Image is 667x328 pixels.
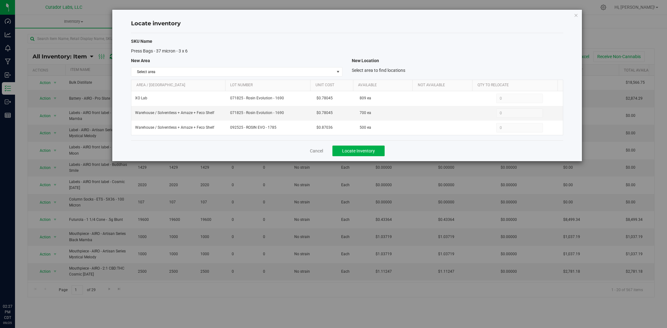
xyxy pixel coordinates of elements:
[230,83,308,88] a: Lot Number
[131,48,188,53] span: Press Bags - 37 micron - 3 x 6
[342,148,375,153] span: Locate Inventory
[230,95,309,101] span: 071825 - Rosin Evolution - 1690
[316,125,333,131] span: $0.87036
[135,95,147,101] span: XO Lab
[360,110,371,116] span: 700 ea
[352,58,379,63] span: New Location
[418,83,470,88] a: Not Available
[6,278,25,297] iframe: Resource center
[316,83,351,88] a: Unit Cost
[131,20,563,28] h4: Locate inventory
[360,95,371,101] span: 809 ea
[334,67,342,76] span: select
[316,110,333,116] span: $0.78045
[360,125,371,131] span: 500 ea
[131,67,334,76] span: Select area
[131,39,152,44] span: SKU Name
[230,125,309,131] span: 092525 - ROSIN EVO - 1785
[358,83,410,88] a: Available
[310,148,323,154] a: Cancel
[230,110,309,116] span: 071825 - Rosin Evolution - 1690
[135,125,214,131] span: Warehouse / Solventless + Amaze + Feco Shelf
[316,95,333,101] span: $0.78045
[478,83,555,88] a: Qty to Relocate
[352,68,405,73] span: Select area to find locations
[131,58,150,63] span: New Area
[18,277,26,285] iframe: Resource center unread badge
[136,83,223,88] a: Area / [GEOGRAPHIC_DATA]
[135,110,214,116] span: Warehouse / Solventless + Amaze + Feco Shelf
[332,146,385,156] button: Locate Inventory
